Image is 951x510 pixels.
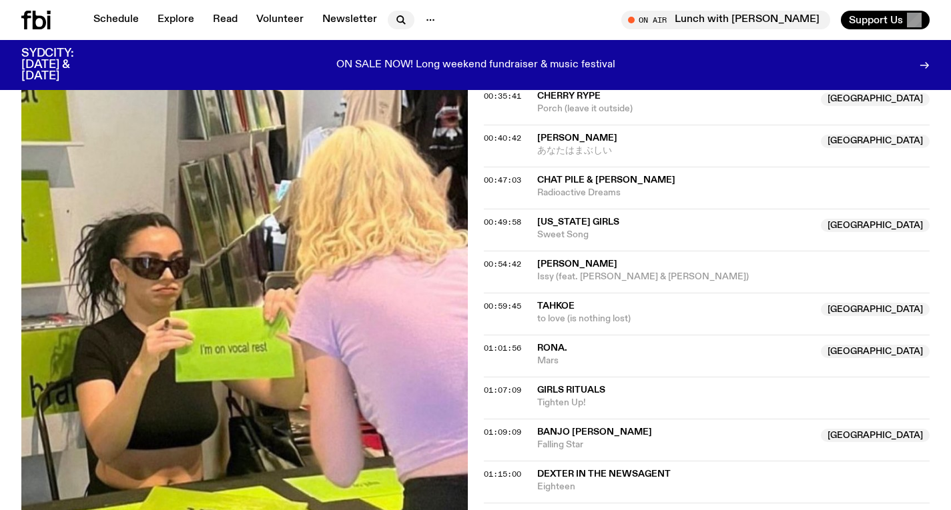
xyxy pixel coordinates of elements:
a: Explore [149,11,202,29]
span: dexter in the newsagent [537,469,671,479]
span: Porch (leave it outside) [537,103,814,115]
button: 01:01:56 [484,345,521,352]
span: RONA. [537,343,567,353]
span: 01:09:09 [484,427,521,437]
span: [GEOGRAPHIC_DATA] [821,345,930,358]
a: Schedule [85,11,147,29]
span: [US_STATE] Girls [537,217,619,227]
a: Read [205,11,246,29]
span: 00:35:41 [484,91,521,101]
button: 01:15:00 [484,471,521,478]
span: [GEOGRAPHIC_DATA] [821,219,930,232]
span: Girls Rituals [537,385,605,395]
span: Sweet Song [537,229,814,241]
span: Mars [537,355,814,367]
span: 00:47:03 [484,175,521,185]
span: to love (is nothing lost) [537,313,814,325]
button: 00:49:58 [484,219,521,226]
span: Radioactive Dreams [537,187,930,199]
button: 00:59:45 [484,303,521,310]
p: ON SALE NOW! Long weekend fundraiser & music festival [336,59,615,71]
span: Support Us [849,14,903,26]
button: 01:09:09 [484,429,521,436]
span: Tighten Up! [537,397,930,409]
span: 01:01:56 [484,343,521,353]
button: Support Us [841,11,930,29]
span: Eighteen [537,481,930,493]
button: 00:40:42 [484,135,521,142]
span: 01:15:00 [484,469,521,479]
button: 01:07:09 [484,387,521,394]
span: 00:49:58 [484,217,521,227]
span: [GEOGRAPHIC_DATA] [821,303,930,316]
button: 00:47:03 [484,177,521,184]
span: [PERSON_NAME] [537,259,617,269]
span: [GEOGRAPHIC_DATA] [821,135,930,148]
span: あなたはまぶしい [537,145,814,157]
span: 00:54:42 [484,259,521,269]
span: 00:59:45 [484,301,521,311]
span: Issy (feat. [PERSON_NAME] & [PERSON_NAME]) [537,271,930,283]
button: On AirLunch with [PERSON_NAME] [621,11,830,29]
span: Banjo [PERSON_NAME] [537,427,652,437]
span: [PERSON_NAME] [537,133,617,143]
span: Cherry Rype [537,91,601,101]
button: 00:54:42 [484,261,521,268]
span: [GEOGRAPHIC_DATA] [821,93,930,106]
span: 01:07:09 [484,385,521,395]
span: 00:40:42 [484,133,521,143]
span: Chat Pile & [PERSON_NAME] [537,175,675,185]
span: Tahkoe [537,301,575,311]
h3: SYDCITY: [DATE] & [DATE] [21,48,107,82]
button: 00:35:41 [484,93,521,100]
span: [GEOGRAPHIC_DATA] [821,429,930,442]
span: Falling Star [537,439,814,451]
a: Volunteer [248,11,312,29]
a: Newsletter [314,11,385,29]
